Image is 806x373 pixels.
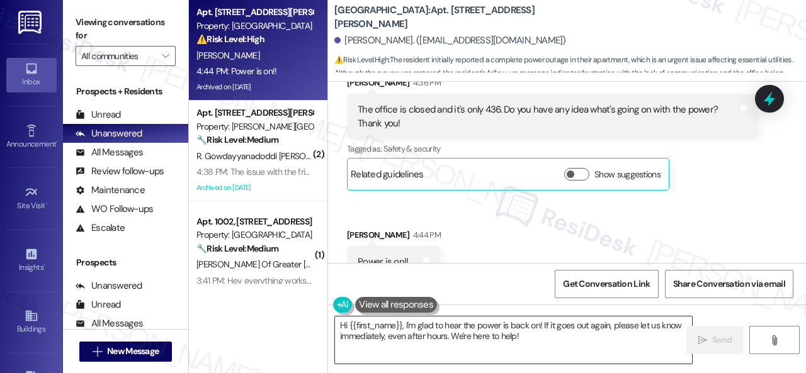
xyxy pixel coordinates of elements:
input: All communities [81,46,156,66]
div: [PERSON_NAME]. ([EMAIL_ADDRESS][DOMAIN_NAME]) [334,34,566,47]
strong: ⚠️ Risk Level: High [196,33,264,45]
div: 4:44 PM [410,228,441,242]
div: [PERSON_NAME] [347,76,758,94]
div: [PERSON_NAME] [347,228,441,246]
div: Tagged as: [347,140,758,158]
strong: 🔧 Risk Level: Medium [196,134,278,145]
div: Unanswered [76,279,142,292]
div: Apt. 1002, [STREET_ADDRESS] [196,215,313,228]
a: Inbox [6,58,57,92]
div: Power is on!! [358,255,408,269]
div: Unanswered [76,127,142,140]
button: Send [686,326,743,354]
b: [GEOGRAPHIC_DATA]: Apt. [STREET_ADDRESS][PERSON_NAME] [334,4,586,31]
div: Related guidelines [351,168,424,186]
span: • [56,138,58,147]
i:  [769,335,779,345]
strong: ⚠️ Risk Level: High [334,55,389,65]
i:  [93,347,102,357]
div: Unread [76,108,121,121]
span: R. Gowdayyanadoddi [PERSON_NAME] [196,150,345,162]
span: Send [712,333,732,347]
label: Viewing conversations for [76,13,176,46]
div: All Messages [76,317,143,330]
div: Escalate [76,221,125,235]
div: Review follow-ups [76,165,164,178]
span: Safety & security [383,143,441,154]
div: The office is closed and it's only 436. Do you have any idea what's going on with the power? Than... [358,103,738,130]
div: Unread [76,298,121,311]
span: Get Conversation Link [563,277,650,291]
button: Share Conversation via email [665,270,793,298]
span: [PERSON_NAME] Of Greater [US_STATE][GEOGRAPHIC_DATA] [196,259,425,270]
div: Archived on [DATE] [195,79,314,95]
div: Apt. [STREET_ADDRESS][PERSON_NAME] [196,6,313,19]
div: All Messages [76,146,143,159]
div: 4:36 PM [410,76,441,89]
span: Share Conversation via email [673,277,785,291]
a: Buildings [6,305,57,339]
span: [PERSON_NAME] [196,50,259,61]
strong: 🔧 Risk Level: Medium [196,243,278,254]
i:  [162,51,169,61]
a: Insights • [6,243,57,277]
div: WO Follow-ups [76,203,153,216]
div: Property: [PERSON_NAME][GEOGRAPHIC_DATA] [196,120,313,133]
textarea: Hi {{first_name}}, I'm glad to hear the power is back on! If it goes out again, please let us kno... [335,316,692,364]
div: Maintenance [76,184,145,197]
button: Get Conversation Link [555,270,658,298]
div: 4:38 PM: The issue with the fridge could be the filter from which water keeps dropping. It's long... [196,166,606,177]
div: Prospects [63,256,188,269]
div: 4:44 PM: Power is on!! [196,65,277,77]
div: Property: [GEOGRAPHIC_DATA] [196,228,313,242]
i:  [698,335,707,345]
div: Prospects + Residents [63,85,188,98]
div: Apt. [STREET_ADDRESS][PERSON_NAME] [196,106,313,120]
span: • [43,261,45,270]
div: Archived on [DATE] [195,180,314,196]
a: Site Visit • [6,182,57,216]
button: New Message [79,342,173,362]
span: : The resident initially reported a complete power outage in their apartment, which is an urgent ... [334,53,806,94]
span: • [45,199,47,208]
div: Property: [GEOGRAPHIC_DATA] [196,19,313,33]
span: New Message [107,345,159,358]
img: ResiDesk Logo [18,11,44,34]
label: Show suggestions [594,168,661,181]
